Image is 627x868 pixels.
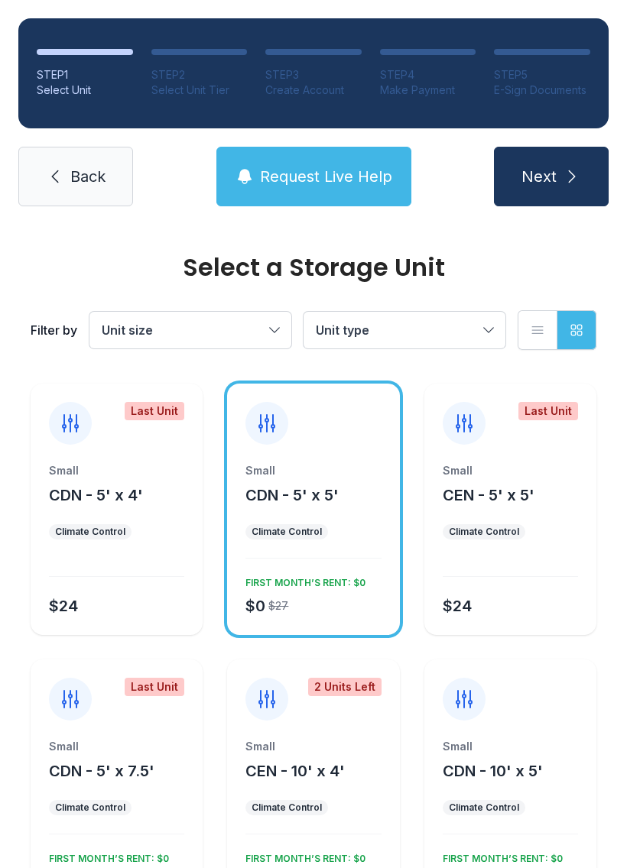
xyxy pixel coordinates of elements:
[49,595,78,617] div: $24
[260,166,392,187] span: Request Live Help
[252,526,322,538] div: Climate Control
[102,322,153,338] span: Unit size
[443,484,534,506] button: CEN - 5' x 5'
[443,463,578,478] div: Small
[125,678,184,696] div: Last Unit
[49,484,143,506] button: CDN - 5' x 4'
[245,484,339,506] button: CDN - 5' x 5'
[49,486,143,504] span: CDN - 5' x 4'
[443,739,578,754] div: Small
[443,595,472,617] div: $24
[37,83,133,98] div: Select Unit
[518,402,578,420] div: Last Unit
[125,402,184,420] div: Last Unit
[316,322,369,338] span: Unit type
[245,739,381,754] div: Small
[55,526,125,538] div: Climate Control
[151,83,248,98] div: Select Unit Tier
[31,321,77,339] div: Filter by
[151,67,248,83] div: STEP 2
[521,166,557,187] span: Next
[443,486,534,504] span: CEN - 5' x 5'
[31,255,596,280] div: Select a Storage Unit
[380,83,476,98] div: Make Payment
[245,595,265,617] div: $0
[70,166,106,187] span: Back
[265,67,362,83] div: STEP 3
[494,67,590,83] div: STEP 5
[239,847,365,865] div: FIRST MONTH’S RENT: $0
[494,83,590,98] div: E-Sign Documents
[49,463,184,478] div: Small
[443,760,543,782] button: CDN - 10' x 5'
[437,847,563,865] div: FIRST MONTH’S RENT: $0
[37,67,133,83] div: STEP 1
[55,802,125,814] div: Climate Control
[252,802,322,814] div: Climate Control
[268,598,288,614] div: $27
[49,739,184,754] div: Small
[308,678,382,696] div: 2 Units Left
[449,526,519,538] div: Climate Control
[443,762,543,780] span: CDN - 10' x 5'
[265,83,362,98] div: Create Account
[245,760,345,782] button: CEN - 10' x 4'
[304,312,505,348] button: Unit type
[245,762,345,780] span: CEN - 10' x 4'
[239,571,365,589] div: FIRST MONTH’S RENT: $0
[380,67,476,83] div: STEP 4
[89,312,291,348] button: Unit size
[49,762,154,780] span: CDN - 5' x 7.5'
[449,802,519,814] div: Climate Control
[43,847,169,865] div: FIRST MONTH’S RENT: $0
[245,463,381,478] div: Small
[49,760,154,782] button: CDN - 5' x 7.5'
[245,486,339,504] span: CDN - 5' x 5'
